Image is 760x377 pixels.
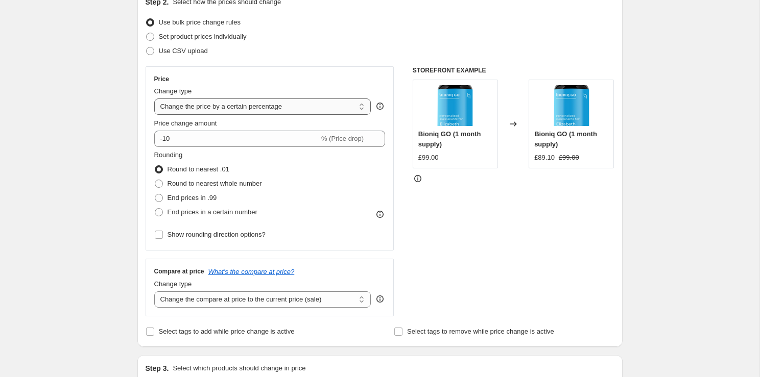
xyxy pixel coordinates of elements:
[375,101,385,111] div: help
[551,85,592,126] img: jar-6b42ed5a_80x.webp
[407,328,554,335] span: Select tags to remove while price change is active
[168,194,217,202] span: End prices in .99
[321,135,364,142] span: % (Price drop)
[154,267,204,275] h3: Compare at price
[154,87,192,95] span: Change type
[154,131,319,147] input: -15
[413,66,614,74] h6: STOREFRONT EXAMPLE
[154,75,169,83] h3: Price
[154,151,183,159] span: Rounding
[435,85,476,126] img: jar-6b42ed5a_80x.webp
[154,280,192,288] span: Change type
[168,180,262,187] span: Round to nearest whole number
[173,363,305,373] p: Select which products should change in price
[159,18,241,26] span: Use bulk price change rules
[168,231,266,238] span: Show rounding direction options?
[534,130,597,148] span: Bioniq GO (1 month supply)
[159,47,208,55] span: Use CSV upload
[559,153,579,163] strike: £99.00
[418,130,481,148] span: Bioniq GO (1 month supply)
[159,328,295,335] span: Select tags to add while price change is active
[168,165,229,173] span: Round to nearest .01
[159,33,247,40] span: Set product prices individually
[418,153,439,163] div: £99.00
[375,294,385,304] div: help
[534,153,555,163] div: £89.10
[168,208,257,216] span: End prices in a certain number
[208,268,295,275] button: What's the compare at price?
[146,363,169,373] h2: Step 3.
[154,119,217,127] span: Price change amount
